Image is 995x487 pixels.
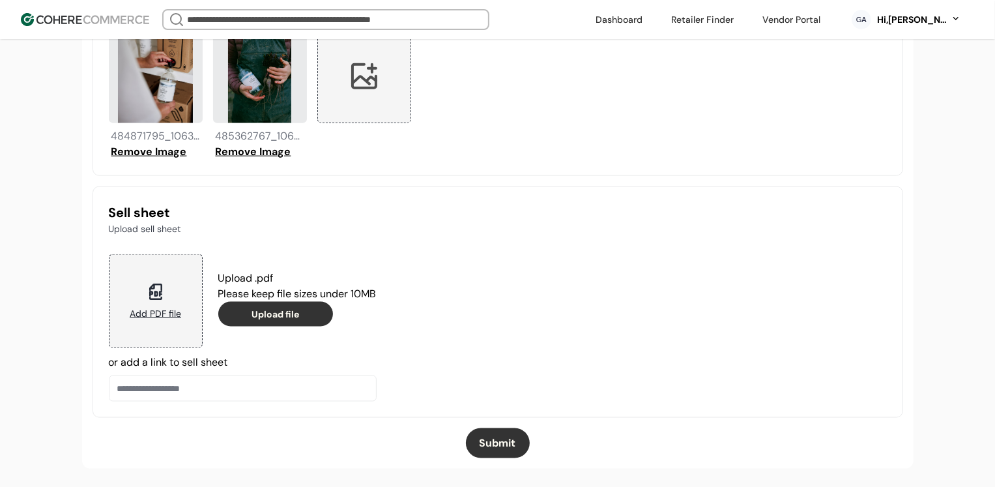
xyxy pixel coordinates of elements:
div: 485362767_1066522488852311_7105032677308494903_n_8f39e9_.jpg [213,128,307,144]
img: https://eyrgwctjnbjddggtfjtb.supabase.co/storage/v1/object/public/cohere/1e4e3ee7-738a-4ac3-b71c-... [213,29,307,123]
div: Hi, [PERSON_NAME] [876,13,948,27]
button: Submit [466,428,530,458]
button: Hi,[PERSON_NAME] [876,13,961,27]
h3: Sell sheet [109,203,887,222]
label: or add a link to sell sheet [109,355,228,369]
div: 484871795_1063621989142361_6711038812821046631_n_68faad_.jpg [109,128,203,144]
button: Upload file [218,302,333,327]
p: Please keep file sizes under 10MB [218,286,377,302]
img: https://eyrgwctjnbjddggtfjtb.supabase.co/storage/v1/object/public/cohere/1e4e3ee7-738a-4ac3-b71c-... [109,29,203,123]
div: Add PDF file [130,307,181,321]
img: Cohere Logo [21,13,149,26]
p: Upload sell sheet [109,222,887,236]
p: Upload .pdf [218,271,377,286]
button: Remove Image [109,144,190,160]
button: Remove Image [213,144,294,160]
